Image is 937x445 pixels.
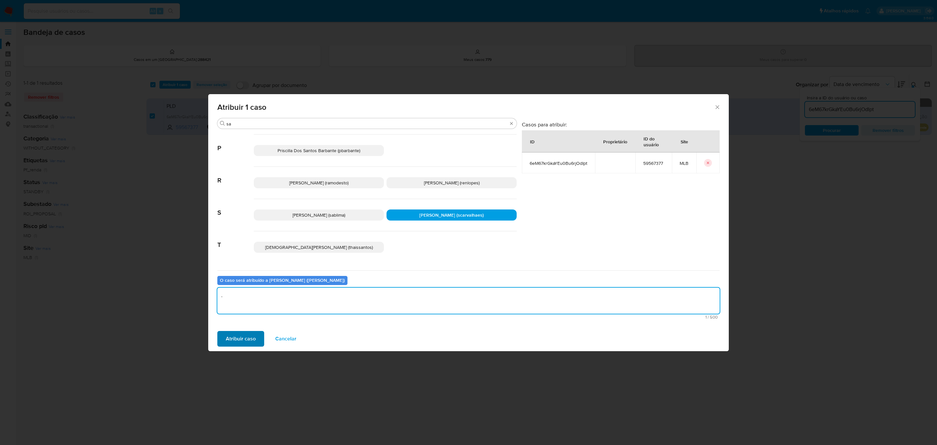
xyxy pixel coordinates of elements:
span: [PERSON_NAME] (renlopes) [424,179,480,186]
button: Cancelar [267,331,305,347]
div: Site [673,134,696,149]
span: Priscilla Dos Santos Barbante (pbarbante) [278,147,360,154]
span: 6eM67krGkaYEu0Bu6rjOdIpt [530,160,587,166]
span: P [217,135,254,152]
button: icon-button [704,159,712,167]
span: [PERSON_NAME] (ramodesto) [289,179,348,186]
textarea: . [217,288,720,314]
div: [PERSON_NAME] (renlopes) [387,177,517,188]
span: Atribuir caso [226,332,256,346]
span: Cancelar [275,332,296,346]
span: [PERSON_NAME] (sablima) [292,212,345,218]
div: [PERSON_NAME] (sablima) [254,209,384,221]
input: Analista de pesquisa [226,121,508,127]
div: [DEMOGRAPHIC_DATA][PERSON_NAME] (thaissantos) [254,242,384,253]
div: [PERSON_NAME] (ramodesto) [254,177,384,188]
div: Proprietário [595,134,635,149]
span: Atribuir 1 caso [217,103,714,111]
b: O caso será atribuído a [PERSON_NAME] ([PERSON_NAME]) [220,277,345,283]
span: [PERSON_NAME] (scarvalhaes) [419,212,484,218]
button: Apagar busca [509,121,514,126]
div: ID do usuário [636,131,672,152]
button: Procurar [220,121,225,126]
span: R [217,167,254,184]
span: 59567377 [643,160,664,166]
h3: Casos para atribuir: [522,121,720,128]
div: Priscilla Dos Santos Barbante (pbarbante) [254,145,384,156]
div: ID [522,134,542,149]
button: Fechar a janela [714,104,720,110]
span: T [217,231,254,249]
span: Máximo de 500 caracteres [219,315,718,319]
div: assign-modal [208,94,729,351]
div: [PERSON_NAME] (scarvalhaes) [387,209,517,221]
button: Atribuir caso [217,331,264,347]
span: [DEMOGRAPHIC_DATA][PERSON_NAME] (thaissantos) [265,244,373,251]
span: MLB [680,160,688,166]
span: S [217,199,254,217]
